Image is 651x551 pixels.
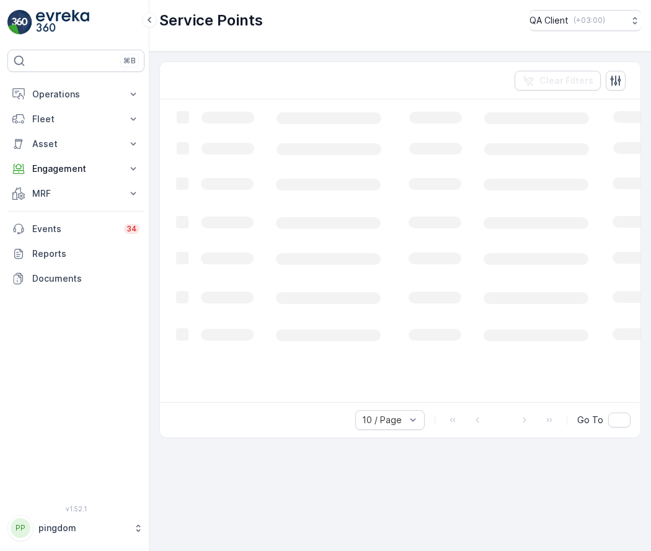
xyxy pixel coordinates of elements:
p: Service Points [159,11,263,30]
span: v 1.52.1 [7,505,144,513]
p: ⌘B [123,56,136,66]
img: logo_light-DOdMpM7g.png [36,10,89,35]
p: Engagement [32,163,120,175]
span: Go To [577,414,603,426]
p: MRF [32,187,120,200]
div: PP [11,518,30,538]
a: Events34 [7,217,144,241]
a: Documents [7,266,144,291]
a: Reports [7,241,144,266]
p: pingdom [38,522,127,534]
button: Operations [7,82,144,107]
p: Reports [32,248,139,260]
p: Fleet [32,113,120,125]
p: ( +03:00 ) [573,16,605,25]
p: QA Client [529,14,569,27]
button: Clear Filters [515,71,601,91]
p: 34 [126,224,137,234]
p: Asset [32,138,120,150]
button: Fleet [7,107,144,132]
p: Operations [32,88,120,101]
button: Engagement [7,156,144,181]
img: logo [7,10,32,35]
button: PPpingdom [7,515,144,541]
p: Clear Filters [539,74,593,87]
p: Documents [32,272,139,285]
button: MRF [7,181,144,206]
button: QA Client(+03:00) [529,10,641,31]
p: Events [32,223,117,235]
button: Asset [7,132,144,156]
